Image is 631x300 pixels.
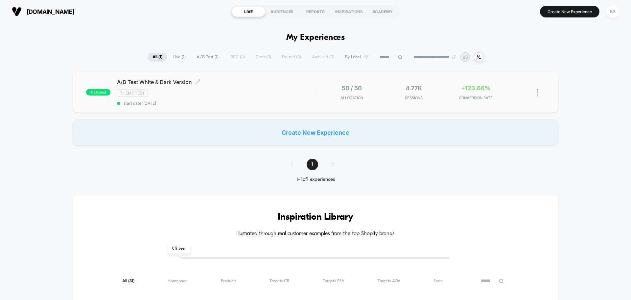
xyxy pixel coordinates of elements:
span: CONVERSION RATE [446,95,505,100]
button: Play, NEW DEMO 2025-VEED.mp4 [3,168,14,178]
span: All [122,279,134,284]
span: ( 31 ) [128,279,134,283]
span: 1 [307,159,318,170]
button: BS [604,5,621,18]
input: Volume [274,170,294,176]
span: Allocation [340,95,363,100]
div: REPORTS [299,6,332,17]
img: end [452,55,456,59]
h3: Inspiration Library [92,212,539,223]
button: Create New Experience [540,6,599,17]
span: Products [221,279,236,284]
span: A/B Test ( 1 ) [192,53,223,62]
div: Duration [244,169,262,177]
button: [DOMAIN_NAME] [10,6,76,17]
span: published [86,89,110,95]
span: [DOMAIN_NAME] [27,8,74,15]
span: Seen [433,279,443,284]
span: +123.66% [461,85,491,92]
div: AUDIENCES [265,6,299,17]
span: By Label [345,55,361,60]
span: 4.77k [406,85,422,92]
div: LIVE [232,6,265,17]
button: Play, NEW DEMO 2025-VEED.mp4 [153,83,169,99]
div: Create New Experience [73,119,558,146]
p: BS [463,55,468,60]
img: Visually logo [12,7,22,16]
span: Sessions [385,95,443,100]
span: start date: [DATE] [117,101,315,106]
h4: Illustrated through real customer examples from the top Shopify brands [92,231,539,237]
span: 50 / 50 [342,85,362,92]
div: BS [606,5,619,18]
h1: My Experiences [286,33,345,42]
div: 1 - 1 of 1 experiences [284,177,347,182]
span: All ( 1 ) [148,53,167,62]
span: 0 % Seen [168,244,190,254]
img: close [537,89,538,96]
span: Targets AOV [378,279,400,284]
span: Targets CR [269,279,290,284]
span: A/B Test White & Dark Version [117,79,315,85]
div: Current time [228,169,243,177]
span: Theme Test [117,89,148,97]
span: Homepage [168,279,188,284]
span: Live ( 1 ) [168,53,191,62]
div: ACADEMY [366,6,399,17]
span: Targets PSV [323,279,344,284]
input: Seek [5,159,318,165]
div: INSPIRATIONS [332,6,366,17]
